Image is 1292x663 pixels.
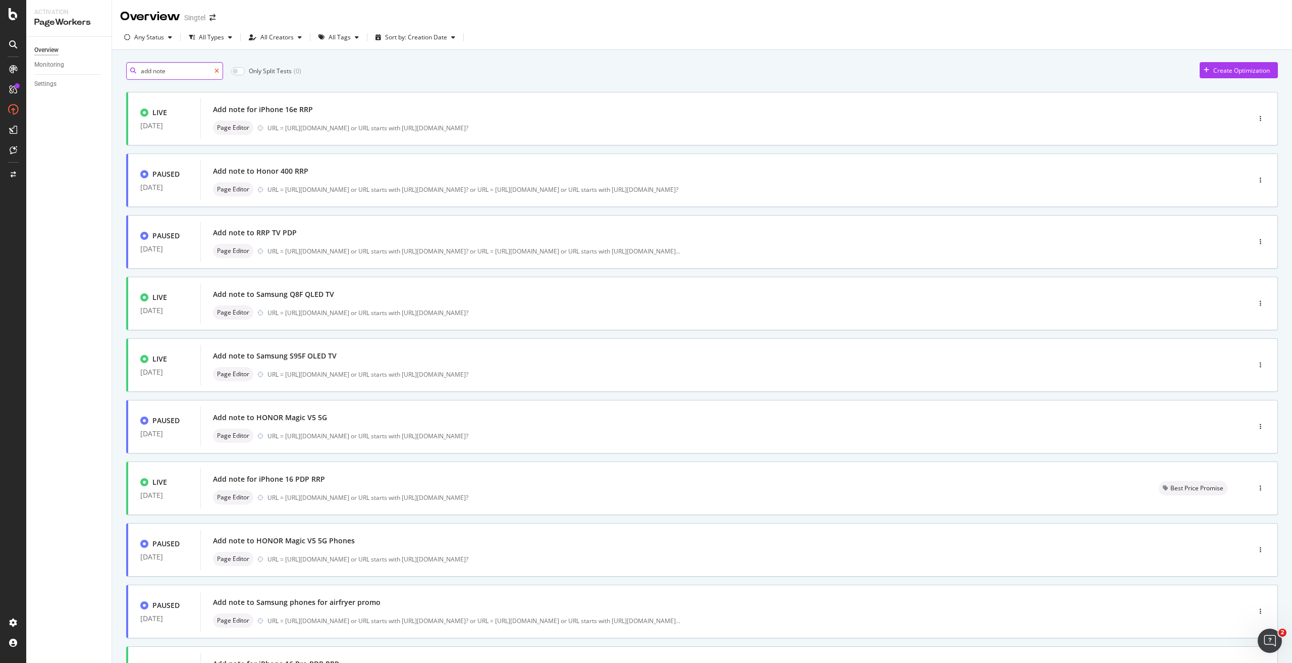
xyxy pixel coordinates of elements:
[213,552,253,566] div: neutral label
[140,245,188,253] div: [DATE]
[34,60,64,70] div: Monitoring
[140,183,188,191] div: [DATE]
[217,556,249,562] span: Page Editor
[294,67,301,75] div: ( 0 )
[140,553,188,561] div: [DATE]
[152,354,167,364] div: LIVE
[213,305,253,320] div: neutral label
[213,474,325,484] div: Add note for iPhone 16 PDP RRP
[152,539,180,549] div: PAUSED
[126,62,223,80] input: Search an Optimization
[140,307,188,315] div: [DATE]
[213,413,327,423] div: Add note to HONOR Magic V5 5G
[140,122,188,130] div: [DATE]
[140,615,188,623] div: [DATE]
[213,166,308,176] div: Add note to Honor 400 RRP
[385,34,447,40] div: Sort by: Creation Date
[1200,62,1278,78] button: Create Optimization
[213,536,355,546] div: Add note to HONOR Magic V5 5G Phones
[1170,485,1223,491] span: Best Price Promise
[217,494,249,500] span: Page Editor
[371,29,459,45] button: Sort by: Creation Date
[213,228,297,238] div: Add note to RRP TV PDP
[267,555,1207,564] div: URL = [URL][DOMAIN_NAME] or URL starts with [URL][DOMAIN_NAME]?
[213,429,253,443] div: neutral label
[152,477,167,487] div: LIVE
[267,432,1207,440] div: URL = [URL][DOMAIN_NAME] or URL starts with [URL][DOMAIN_NAME]?
[217,433,249,439] span: Page Editor
[267,309,1207,317] div: URL = [URL][DOMAIN_NAME] or URL starts with [URL][DOMAIN_NAME]?
[140,368,188,376] div: [DATE]
[213,614,253,628] div: neutral label
[217,618,249,624] span: Page Editor
[213,244,253,258] div: neutral label
[34,17,103,28] div: PageWorkers
[1278,629,1286,637] span: 2
[152,600,180,610] div: PAUSED
[152,416,180,426] div: PAUSED
[152,108,167,118] div: LIVE
[217,248,249,254] span: Page Editor
[267,370,1207,379] div: URL = [URL][DOMAIN_NAME] or URL starts with [URL][DOMAIN_NAME]?
[213,351,337,361] div: Add note to Samsung S95F OLED TV
[260,34,294,40] div: All Creators
[1258,629,1282,653] iframe: Intercom live chat
[152,169,180,179] div: PAUSED
[676,617,680,625] span: ...
[213,182,253,196] div: neutral label
[209,14,216,21] div: arrow-right-arrow-left
[676,247,680,256] span: ...
[152,231,180,241] div: PAUSED
[134,34,164,40] div: Any Status
[152,292,167,302] div: LIVE
[120,29,176,45] button: Any Status
[1213,66,1270,75] div: Create Optimization
[185,29,236,45] button: All Types
[213,121,253,135] div: neutral label
[267,185,1207,194] div: URL = [URL][DOMAIN_NAME] or URL starts with [URL][DOMAIN_NAME]? or URL = [URL][DOMAIN_NAME] or UR...
[140,491,188,499] div: [DATE]
[34,79,57,89] div: Settings
[140,430,188,438] div: [DATE]
[213,490,253,504] div: neutral label
[1159,481,1227,495] div: neutral label
[213,105,313,115] div: Add note for iPhone 16e RRP
[217,371,249,377] span: Page Editor
[267,247,680,256] div: URL = [URL][DOMAIN_NAME] or URL starts with [URL][DOMAIN_NAME]? or URL = [URL][DOMAIN_NAME] or UR...
[314,29,363,45] button: All Tags
[213,289,334,299] div: Add note to Samsung Q8F QLED TV
[267,617,680,625] div: URL = [URL][DOMAIN_NAME] or URL starts with [URL][DOMAIN_NAME]? or URL = [URL][DOMAIN_NAME] or UR...
[213,597,381,607] div: Add note to Samsung phones for airfryer promo
[217,186,249,192] span: Page Editor
[217,310,249,316] span: Page Editor
[34,60,104,70] a: Monitoring
[249,67,292,75] div: Only Split Tests
[267,124,1207,132] div: URL = [URL][DOMAIN_NAME] or URL starts with [URL][DOMAIN_NAME]?
[184,13,205,23] div: Singtel
[34,45,59,56] div: Overview
[213,367,253,381] div: neutral label
[267,493,1135,502] div: URL = [URL][DOMAIN_NAME] or URL starts with [URL][DOMAIN_NAME]?
[120,8,180,25] div: Overview
[329,34,351,40] div: All Tags
[217,125,249,131] span: Page Editor
[245,29,306,45] button: All Creators
[34,79,104,89] a: Settings
[34,8,103,17] div: Activation
[34,45,104,56] a: Overview
[199,34,224,40] div: All Types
